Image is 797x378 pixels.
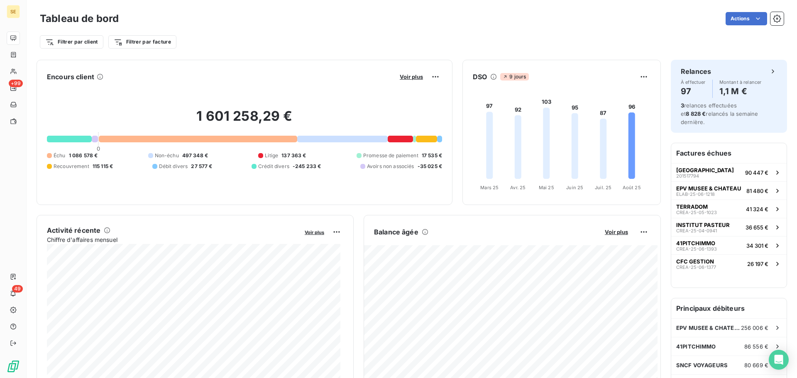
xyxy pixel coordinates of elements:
span: Litige [265,152,278,159]
button: Filtrer par facture [108,35,176,49]
span: 90 447 € [745,169,768,176]
span: Voir plus [400,73,423,80]
span: Recouvrement [54,163,89,170]
span: Montant à relancer [719,80,762,85]
span: 3 [681,102,684,109]
span: Promesse de paiement [363,152,418,159]
span: 17 535 € [422,152,442,159]
a: +99 [7,81,20,95]
span: 80 669 € [744,362,768,368]
button: Voir plus [602,228,631,236]
span: Crédit divers [258,163,289,170]
h4: 1,1 M € [719,85,762,98]
button: Voir plus [302,228,327,236]
tspan: Avr. 25 [510,185,526,190]
span: 81 480 € [746,188,768,194]
span: 41PITCHIMMO [676,343,716,350]
button: Actions [726,12,767,25]
button: Filtrer par client [40,35,103,49]
div: Open Intercom Messenger [769,350,789,370]
span: 8 828 € [686,110,706,117]
span: Voir plus [305,229,324,235]
span: Débit divers [159,163,188,170]
span: relances effectuées et relancés la semaine dernière. [681,102,758,125]
h6: Principaux débiteurs [671,298,787,318]
span: CFC GESTION [676,258,714,265]
img: Logo LeanPay [7,360,20,373]
button: TERRADOMCREA-25-05-102341 324 € [671,200,787,218]
span: EPV MUSEE & CHATEAU [676,185,741,192]
span: 115 115 € [93,163,113,170]
span: Avoirs non associés [367,163,414,170]
span: 27 577 € [191,163,212,170]
tspan: Mai 25 [539,185,554,190]
span: 9 jours [500,73,528,80]
span: Chiffre d'affaires mensuel [47,235,299,244]
span: 34 301 € [746,242,768,249]
span: INSTITUT PASTEUR [676,222,730,228]
span: 41 324 € [746,206,768,212]
button: INSTITUT PASTEURCREA-25-04-094136 655 € [671,218,787,236]
span: CREA-25-04-0941 [676,228,717,233]
h6: Activité récente [47,225,100,235]
span: 26 197 € [747,261,768,267]
span: ELAB-25-06-1218 [676,192,715,197]
span: 36 655 € [746,224,768,231]
button: EPV MUSEE & CHATEAUELAB-25-06-121881 480 € [671,181,787,200]
span: 0 [97,145,100,152]
span: Voir plus [605,229,628,235]
tspan: Août 25 [623,185,641,190]
h6: Balance âgée [374,227,418,237]
h2: 1 601 258,29 € [47,108,442,133]
span: CREA-25-06-1377 [676,265,716,270]
button: CFC GESTIONCREA-25-06-137726 197 € [671,254,787,273]
h3: Tableau de bord [40,11,119,26]
div: SE [7,5,20,18]
span: 86 556 € [744,343,768,350]
span: -245 233 € [293,163,321,170]
h4: 97 [681,85,706,98]
span: -35 025 € [418,163,442,170]
h6: Relances [681,66,711,76]
span: [GEOGRAPHIC_DATA] [676,167,734,173]
span: 49 [12,285,23,293]
span: 1 086 578 € [69,152,98,159]
span: Non-échu [155,152,179,159]
tspan: Mars 25 [480,185,499,190]
span: 497 348 € [182,152,208,159]
span: Échu [54,152,66,159]
span: 41PITCHIMMO [676,240,715,246]
h6: DSO [473,72,487,82]
button: [GEOGRAPHIC_DATA]20151779490 447 € [671,163,787,181]
span: SNCF VOYAGEURS [676,362,728,368]
button: 41PITCHIMMOCREA-25-06-139334 301 € [671,236,787,254]
span: +99 [9,80,23,87]
span: CREA-25-06-1393 [676,246,717,251]
span: CREA-25-05-1023 [676,210,717,215]
h6: Encours client [47,72,94,82]
span: EPV MUSEE & CHATEAU [676,324,741,331]
span: TERRADOM [676,203,708,210]
tspan: Juin 25 [566,185,583,190]
span: 137 363 € [281,152,306,159]
span: 201517794 [676,173,699,178]
span: 256 006 € [741,324,768,331]
button: Voir plus [397,73,425,80]
h6: Factures échues [671,143,787,163]
tspan: Juil. 25 [595,185,611,190]
span: À effectuer [681,80,706,85]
